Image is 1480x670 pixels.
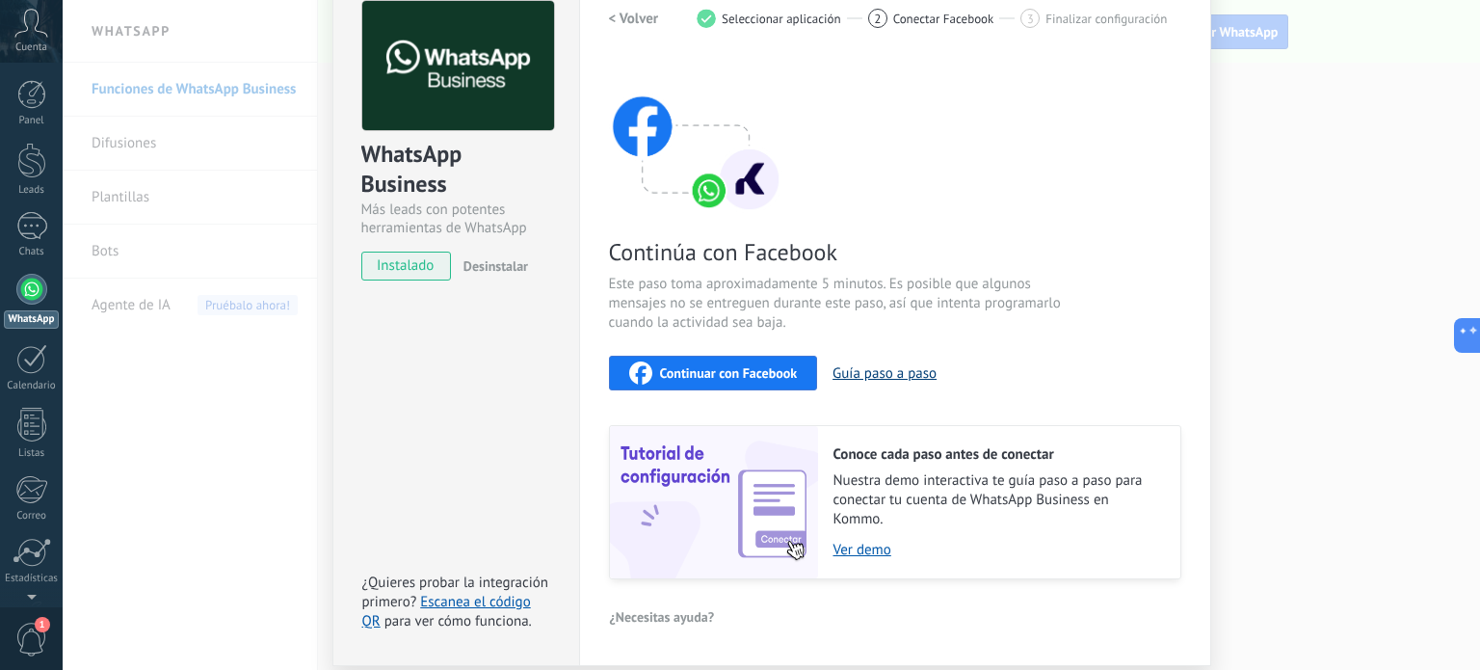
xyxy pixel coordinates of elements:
[4,184,60,197] div: Leads
[832,364,937,383] button: Guía paso a paso
[609,237,1068,267] span: Continúa con Facebook
[4,115,60,127] div: Panel
[4,573,60,585] div: Estadísticas
[609,1,659,36] button: < Volver
[15,41,47,54] span: Cuenta
[463,257,528,275] span: Desinstalar
[456,252,528,281] button: Desinstalar
[1027,11,1034,27] span: 3
[722,12,841,26] span: Seleccionar aplicación
[893,12,994,26] span: Conectar Facebook
[4,246,60,258] div: Chats
[609,603,716,631] button: ¿Necesitas ayuda?
[833,445,1161,464] h2: Conoce cada paso antes de conectar
[362,252,450,281] span: instalado
[1045,12,1167,26] span: Finalizar configuración
[362,593,531,630] a: Escanea el código QR
[361,139,551,201] div: WhatsApp Business
[609,59,782,213] img: connect with facebook
[609,10,659,28] h2: < Volver
[4,447,60,460] div: Listas
[4,380,60,392] div: Calendario
[609,275,1068,333] span: Este paso toma aproximadamente 5 minutos. Es posible que algunos mensajes no se entreguen durante...
[35,617,50,632] span: 1
[384,612,532,630] span: para ver cómo funciona.
[362,1,554,131] img: logo_main.png
[361,201,551,237] div: Más leads con potentes herramientas de WhatsApp
[833,471,1161,529] span: Nuestra demo interactiva te guía paso a paso para conectar tu cuenta de WhatsApp Business en Kommo.
[362,574,549,611] span: ¿Quieres probar la integración primero?
[609,356,818,390] button: Continuar con Facebook
[610,610,715,624] span: ¿Necesitas ayuda?
[833,541,1161,559] a: Ver demo
[660,366,798,380] span: Continuar con Facebook
[4,310,59,329] div: WhatsApp
[4,510,60,523] div: Correo
[874,11,881,27] span: 2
